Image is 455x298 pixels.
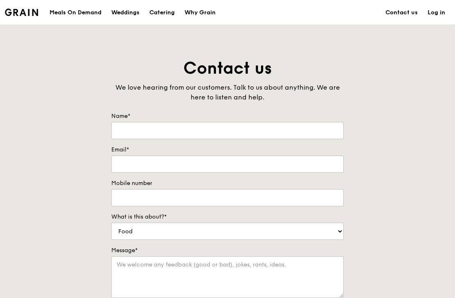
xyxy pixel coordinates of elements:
[5,9,38,16] img: Grain
[144,0,180,25] a: Catering
[111,246,344,255] label: Message*
[149,0,175,25] div: Catering
[111,112,344,120] label: Name*
[381,0,423,25] a: Contact us
[111,179,344,187] label: Mobile number
[185,0,216,25] div: Why Grain
[106,0,144,25] a: Weddings
[423,0,450,25] a: Log in
[111,146,344,154] label: Email*
[111,83,344,102] div: We love hearing from our customers. Talk to us about anything. We are here to listen and help.
[111,57,344,79] h1: Contact us
[111,0,140,25] div: Weddings
[180,0,221,25] a: Why Grain
[50,0,101,25] div: Meals On Demand
[111,213,344,221] label: What is this about?*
